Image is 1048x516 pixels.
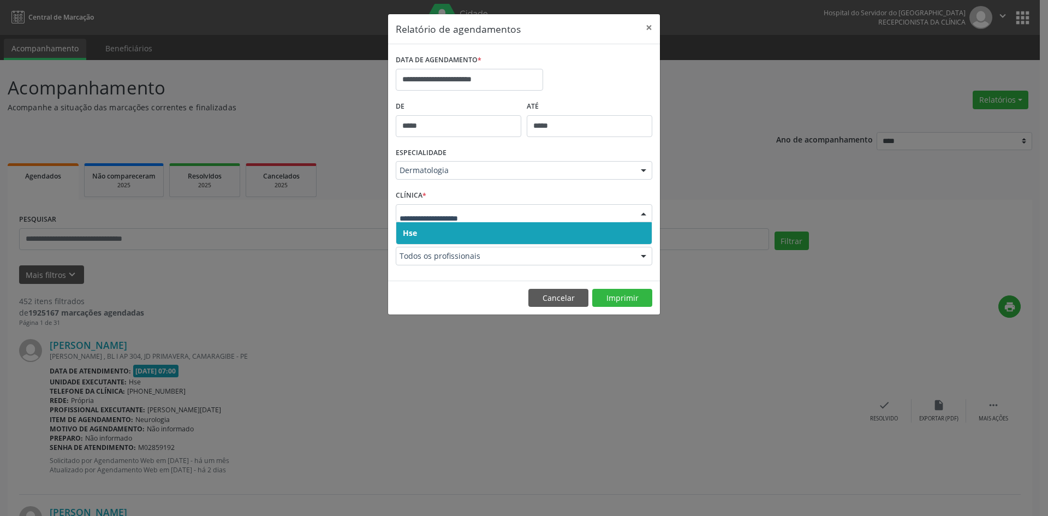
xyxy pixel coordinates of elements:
[403,228,417,238] span: Hse
[638,14,660,41] button: Close
[592,289,652,307] button: Imprimir
[396,187,426,204] label: CLÍNICA
[396,52,481,69] label: DATA DE AGENDAMENTO
[528,289,588,307] button: Cancelar
[396,22,521,36] h5: Relatório de agendamentos
[396,145,446,162] label: ESPECIALIDADE
[396,98,521,115] label: De
[400,251,630,262] span: Todos os profissionais
[527,98,652,115] label: ATÉ
[400,165,630,176] span: Dermatologia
